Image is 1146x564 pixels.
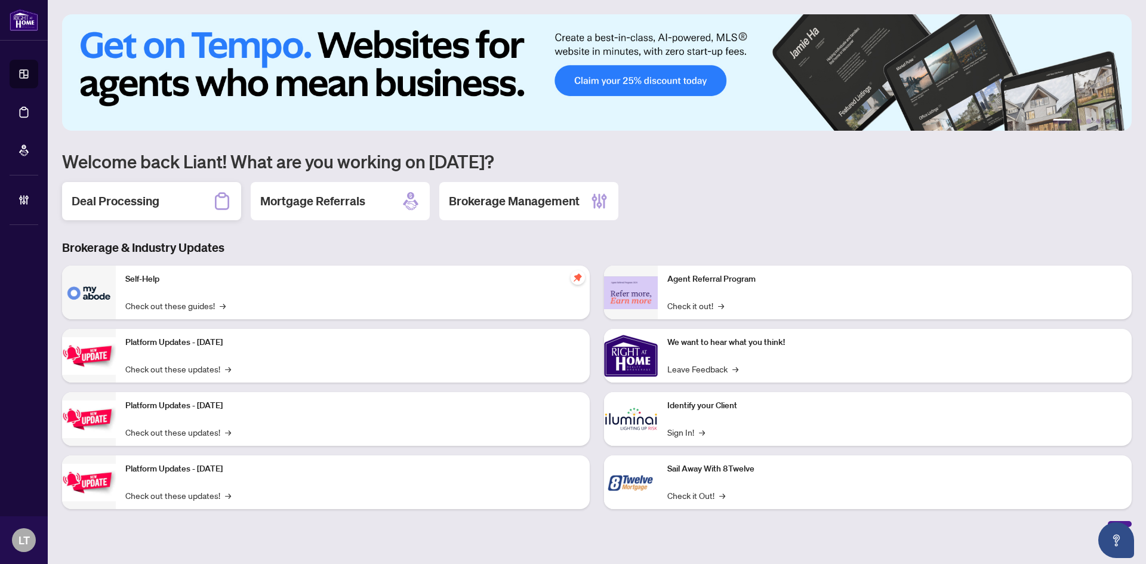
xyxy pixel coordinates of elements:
[667,426,705,439] a: Sign In!→
[1115,119,1120,124] button: 6
[699,426,705,439] span: →
[1096,119,1101,124] button: 4
[667,489,725,502] a: Check it Out!→
[125,399,580,412] p: Platform Updates - [DATE]
[62,14,1132,131] img: Slide 0
[220,299,226,312] span: →
[667,362,738,375] a: Leave Feedback→
[1105,119,1110,124] button: 5
[449,193,580,209] h2: Brokerage Management
[667,273,1122,286] p: Agent Referral Program
[260,193,365,209] h2: Mortgage Referrals
[1098,522,1134,558] button: Open asap
[604,329,658,383] img: We want to hear what you think!
[604,455,658,509] img: Sail Away With 8Twelve
[62,464,116,501] img: Platform Updates - June 23, 2025
[604,276,658,309] img: Agent Referral Program
[62,150,1132,172] h1: Welcome back Liant! What are you working on [DATE]?
[1086,119,1091,124] button: 3
[667,299,724,312] a: Check it out!→
[225,426,231,439] span: →
[62,400,116,438] img: Platform Updates - July 8, 2025
[10,9,38,31] img: logo
[62,266,116,319] img: Self-Help
[125,273,580,286] p: Self-Help
[125,336,580,349] p: Platform Updates - [DATE]
[1077,119,1082,124] button: 2
[571,270,585,285] span: pushpin
[667,399,1122,412] p: Identify your Client
[125,426,231,439] a: Check out these updates!→
[604,392,658,446] img: Identify your Client
[732,362,738,375] span: →
[125,489,231,502] a: Check out these updates!→
[225,489,231,502] span: →
[62,239,1132,256] h3: Brokerage & Industry Updates
[225,362,231,375] span: →
[1053,119,1072,124] button: 1
[62,337,116,375] img: Platform Updates - July 21, 2025
[719,489,725,502] span: →
[125,463,580,476] p: Platform Updates - [DATE]
[667,463,1122,476] p: Sail Away With 8Twelve
[125,362,231,375] a: Check out these updates!→
[19,532,30,548] span: LT
[72,193,159,209] h2: Deal Processing
[125,299,226,312] a: Check out these guides!→
[667,336,1122,349] p: We want to hear what you think!
[718,299,724,312] span: →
